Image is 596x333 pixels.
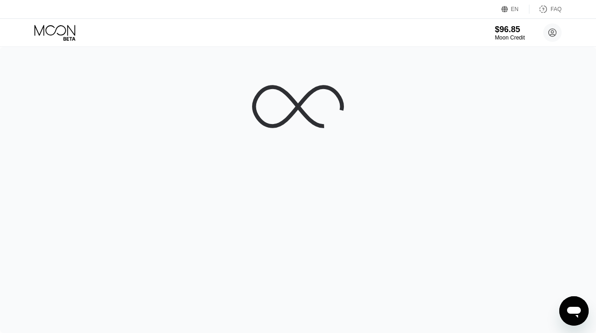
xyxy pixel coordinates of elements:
div: $96.85 [495,25,525,34]
iframe: Кнопка запуска окна обмена сообщениями [559,296,589,326]
div: FAQ [551,6,562,12]
div: EN [501,5,529,14]
div: FAQ [529,5,562,14]
div: Moon Credit [495,34,525,41]
div: EN [511,6,519,12]
div: $96.85Moon Credit [495,25,525,41]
